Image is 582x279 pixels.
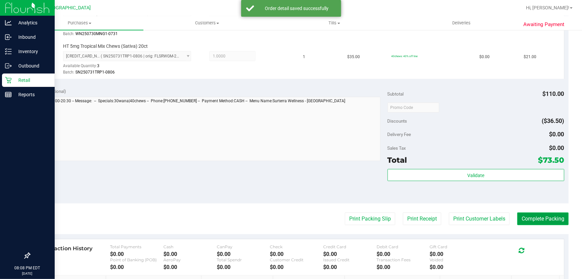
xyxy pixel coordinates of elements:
[110,244,163,249] div: Total Payments
[270,244,323,249] div: Check
[163,251,217,257] div: $0.00
[444,20,480,26] span: Deliveries
[12,47,52,55] p: Inventory
[16,20,143,26] span: Purchases
[480,54,490,60] span: $0.00
[45,5,91,11] span: [GEOGRAPHIC_DATA]
[388,115,407,127] span: Discounts
[12,33,52,41] p: Inbound
[549,131,564,138] span: $0.00
[323,251,377,257] div: $0.00
[3,265,52,271] p: 08:08 PM EDT
[398,16,525,30] a: Deliveries
[144,20,270,26] span: Customers
[270,264,323,270] div: $0.00
[217,251,270,257] div: $0.00
[345,213,395,225] button: Print Packing Slip
[110,251,163,257] div: $0.00
[163,244,217,249] div: Cash
[403,213,441,225] button: Print Receipt
[75,70,115,75] span: SN250731TRP1-0806
[163,257,217,262] div: AeroPay
[271,16,398,30] a: Tills
[63,43,148,49] span: HT 5mg Tropical Mix Chews (Sativa) 20ct
[143,16,271,30] a: Customers
[97,63,99,68] span: 3
[303,54,306,60] span: 1
[5,77,12,84] inline-svg: Retail
[12,76,52,84] p: Retail
[377,244,430,249] div: Debit Card
[258,5,336,12] div: Order detail saved successfully
[542,117,564,124] span: ($36.50)
[323,257,377,262] div: Issued Credit
[377,251,430,257] div: $0.00
[543,90,564,97] span: $110.00
[5,48,12,55] inline-svg: Inventory
[217,264,270,270] div: $0.00
[16,16,143,30] a: Purchases
[377,257,430,262] div: Transaction Fees
[12,19,52,27] p: Analytics
[270,257,323,262] div: Customer Credit
[217,244,270,249] div: CanPay
[430,264,483,270] div: $0.00
[63,70,74,75] span: Batch:
[5,19,12,26] inline-svg: Analytics
[75,31,118,36] span: WN250730MNG1-0731
[5,91,12,98] inline-svg: Reports
[63,61,198,74] div: Available Quantity:
[524,54,536,60] span: $21.00
[538,155,564,165] span: $73.50
[5,34,12,40] inline-svg: Inbound
[549,144,564,151] span: $0.00
[388,169,564,181] button: Validate
[467,173,484,178] span: Validate
[526,5,569,10] span: Hi, [PERSON_NAME]!
[12,91,52,99] p: Reports
[12,62,52,70] p: Outbound
[347,54,360,60] span: $35.00
[391,54,418,58] span: 40chews: 40% off line
[430,244,483,249] div: Gift Card
[270,251,323,257] div: $0.00
[449,213,510,225] button: Print Customer Labels
[271,20,398,26] span: Tills
[163,264,217,270] div: $0.00
[388,103,439,113] input: Promo Code
[217,257,270,262] div: Total Spendr
[388,155,407,165] span: Total
[377,264,430,270] div: $0.00
[388,145,406,151] span: Sales Tax
[388,132,411,137] span: Delivery Fee
[323,244,377,249] div: Credit Card
[430,251,483,257] div: $0.00
[110,257,163,262] div: Point of Banking (POB)
[517,213,569,225] button: Complete Packing
[63,31,74,36] span: Batch:
[323,264,377,270] div: $0.00
[388,91,404,97] span: Subtotal
[5,62,12,69] inline-svg: Outbound
[524,21,565,28] span: Awaiting Payment
[3,271,52,276] p: [DATE]
[110,264,163,270] div: $0.00
[430,257,483,262] div: Voided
